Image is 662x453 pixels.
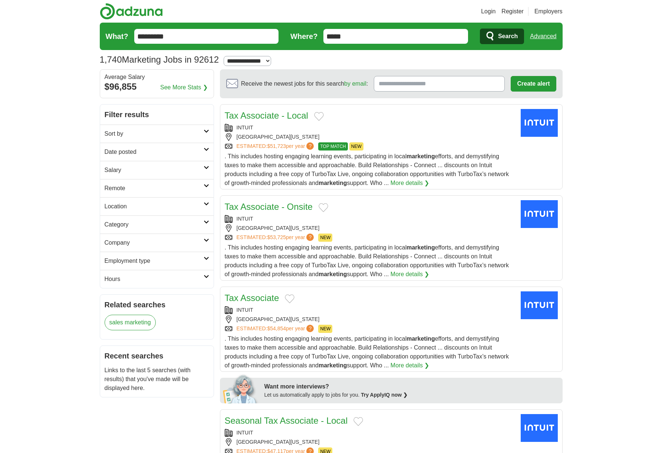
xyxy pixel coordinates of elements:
[105,220,204,229] h2: Category
[105,184,204,193] h2: Remote
[237,125,253,130] a: INTUIT
[406,244,435,251] strong: marketing
[105,299,209,310] h2: Related searches
[241,79,368,88] span: Receive the newest jobs for this search :
[406,335,435,342] strong: marketing
[290,31,317,42] label: Where?
[105,275,204,284] h2: Hours
[237,216,253,222] a: INTUIT
[481,7,495,16] a: Login
[100,54,219,65] h1: Marketing Jobs in 92612
[237,430,253,436] a: INTUIT
[225,315,515,323] div: [GEOGRAPHIC_DATA][US_STATE]
[267,325,286,331] span: $54,854
[406,153,435,159] strong: marketing
[521,200,558,228] img: Intuit logo
[530,29,556,44] a: Advanced
[105,166,204,175] h2: Salary
[100,3,163,20] img: Adzuna logo
[105,315,156,330] a: sales marketing
[225,153,509,186] span: . This includes hosting engaging learning events, participating in local efforts, and demystifyin...
[225,224,515,232] div: [GEOGRAPHIC_DATA][US_STATE]
[105,257,204,265] h2: Employment type
[264,391,558,399] div: Let us automatically apply to jobs for you.
[105,148,204,156] h2: Date posted
[225,293,279,303] a: Tax Associate
[306,325,314,332] span: ?
[498,29,518,44] span: Search
[100,215,214,234] a: Category
[361,392,408,398] a: Try ApplyIQ now ❯
[237,307,253,313] a: INTUIT
[100,53,122,66] span: 1,740
[225,202,313,212] a: Tax Associate - Onsite
[267,143,286,149] span: $51,723
[225,244,509,277] span: . This includes hosting engaging learning events, participating in local efforts, and demystifyin...
[391,270,429,279] a: More details ❯
[511,76,556,92] button: Create alert
[100,179,214,197] a: Remote
[264,382,558,391] div: Want more interviews?
[237,142,316,151] a: ESTIMATED:$51,723per year?
[100,143,214,161] a: Date posted
[100,197,214,215] a: Location
[105,74,209,80] div: Average Salary
[100,270,214,288] a: Hours
[319,362,347,368] strong: marketing
[319,271,347,277] strong: marketing
[318,234,332,242] span: NEW
[225,335,509,368] span: . This includes hosting engaging learning events, participating in local efforts, and demystifyin...
[391,179,429,188] a: More details ❯
[100,161,214,179] a: Salary
[105,366,209,393] p: Links to the last 5 searches (with results) that you've made will be displayed here.
[521,291,558,319] img: Intuit logo
[105,238,204,247] h2: Company
[306,234,314,241] span: ?
[225,133,515,141] div: [GEOGRAPHIC_DATA][US_STATE]
[160,83,208,92] a: See More Stats ❯
[319,203,328,212] button: Add to favorite jobs
[105,80,209,93] div: $96,855
[100,105,214,125] h2: Filter results
[225,416,348,426] a: Seasonal Tax Associate - Local
[237,234,316,242] a: ESTIMATED:$53,725per year?
[534,7,563,16] a: Employers
[306,142,314,150] span: ?
[501,7,524,16] a: Register
[285,294,294,303] button: Add to favorite jobs
[344,80,366,87] a: by email
[318,142,348,151] span: TOP MATCH
[267,234,286,240] span: $53,725
[223,374,259,403] img: apply-iq-scientist.png
[521,414,558,442] img: Intuit logo
[225,110,308,120] a: Tax Associate - Local
[521,109,558,137] img: Intuit logo
[353,417,363,426] button: Add to favorite jobs
[225,438,515,446] div: [GEOGRAPHIC_DATA][US_STATE]
[105,202,204,211] h2: Location
[237,325,316,333] a: ESTIMATED:$54,854per year?
[100,234,214,252] a: Company
[106,31,128,42] label: What?
[105,129,204,138] h2: Sort by
[314,112,324,121] button: Add to favorite jobs
[349,142,363,151] span: NEW
[318,325,332,333] span: NEW
[319,180,347,186] strong: marketing
[391,361,429,370] a: More details ❯
[105,350,209,361] h2: Recent searches
[480,29,524,44] button: Search
[100,125,214,143] a: Sort by
[100,252,214,270] a: Employment type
